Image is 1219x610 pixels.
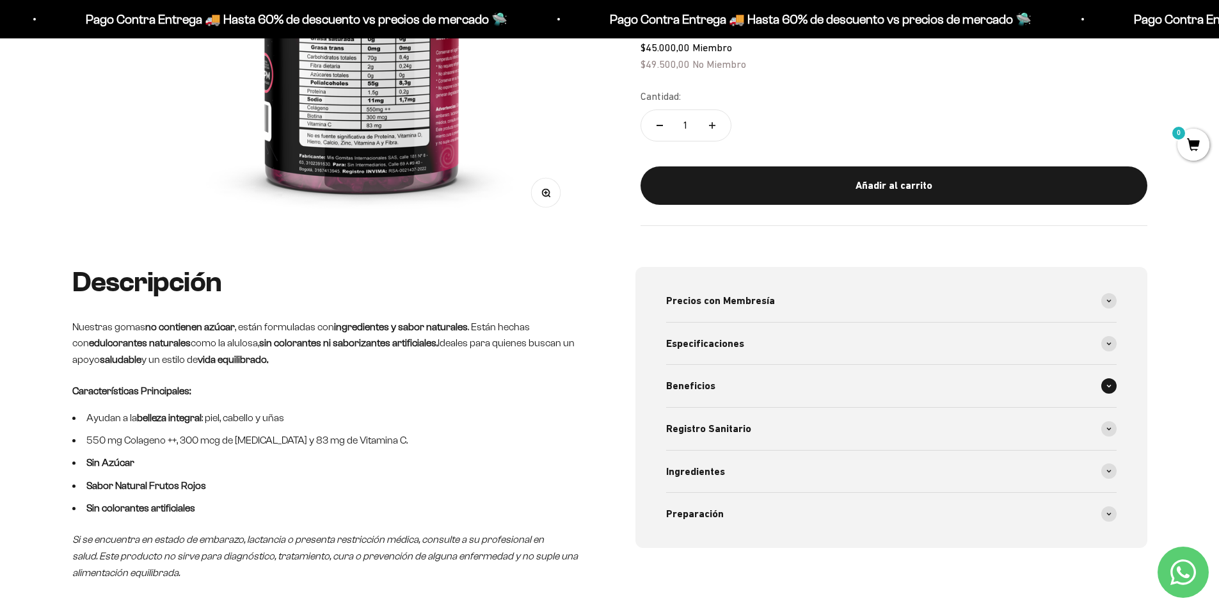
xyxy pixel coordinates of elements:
[666,177,1122,194] div: Añadir al carrito
[72,319,584,368] p: Nuestras gomas , están formuladas con . Están hechas con como la alulosa, Ideales para quienes bu...
[641,88,681,105] label: Cantidad:
[86,480,206,491] strong: Sabor Natural Frutos Rojos
[15,112,265,134] div: Una promoción especial
[666,280,1117,322] summary: Precios con Membresía
[666,293,775,309] span: Precios con Membresía
[692,58,746,70] span: No Miembro
[15,163,265,186] div: Un mejor precio
[259,337,438,348] strong: sin colorantes ni saborizantes artificiales.
[641,111,678,141] button: Reducir cantidad
[210,192,264,214] span: Enviar
[666,378,715,394] span: Beneficios
[198,354,268,365] strong: vida equilibrado.
[100,354,141,365] strong: saludable
[692,42,732,54] span: Miembro
[666,365,1117,407] summary: Beneficios
[666,506,724,522] span: Preparación
[15,138,265,160] div: Un video del producto
[666,493,1117,535] summary: Preparación
[15,20,265,50] p: ¿Qué te haría sentir más seguro de comprar este producto?
[1171,125,1186,141] mark: 0
[86,457,134,468] strong: Sin Azúcar
[1177,139,1209,153] a: 0
[89,337,191,348] strong: edulcorantes naturales
[72,410,584,426] li: Ayudan a la : piel, cabello y uñas
[641,166,1147,205] button: Añadir al carrito
[666,335,744,352] span: Especificaciones
[15,86,265,109] div: Reseñas de otros clientes
[666,408,1117,450] summary: Registro Sanitario
[334,321,468,332] strong: ingredientes y sabor naturales
[666,323,1117,365] summary: Especificaciones
[145,321,235,332] strong: no contienen azúcar
[72,385,191,396] strong: Características Principales:
[72,432,584,449] li: 550 mg Colageno ++, 300 mcg de [MEDICAL_DATA] y 83 mg de Vitamina C.
[641,58,690,70] span: $49.500,00
[694,111,731,141] button: Aumentar cantidad
[666,451,1117,493] summary: Ingredientes
[666,463,725,480] span: Ingredientes
[209,192,265,214] button: Enviar
[72,267,584,298] h2: Descripción
[15,61,265,83] div: Más información sobre los ingredientes
[86,9,507,29] p: Pago Contra Entrega 🚚 Hasta 60% de descuento vs precios de mercado 🛸
[137,412,202,423] strong: belleza integral
[610,9,1032,29] p: Pago Contra Entrega 🚚 Hasta 60% de descuento vs precios de mercado 🛸
[72,534,578,577] em: Si se encuentra en estado de embarazo, lactancia o presenta restricción médica, consulte a su pro...
[666,421,751,437] span: Registro Sanitario
[86,502,195,513] strong: Sin colorantes artificiales
[641,42,690,54] span: $45.000,00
